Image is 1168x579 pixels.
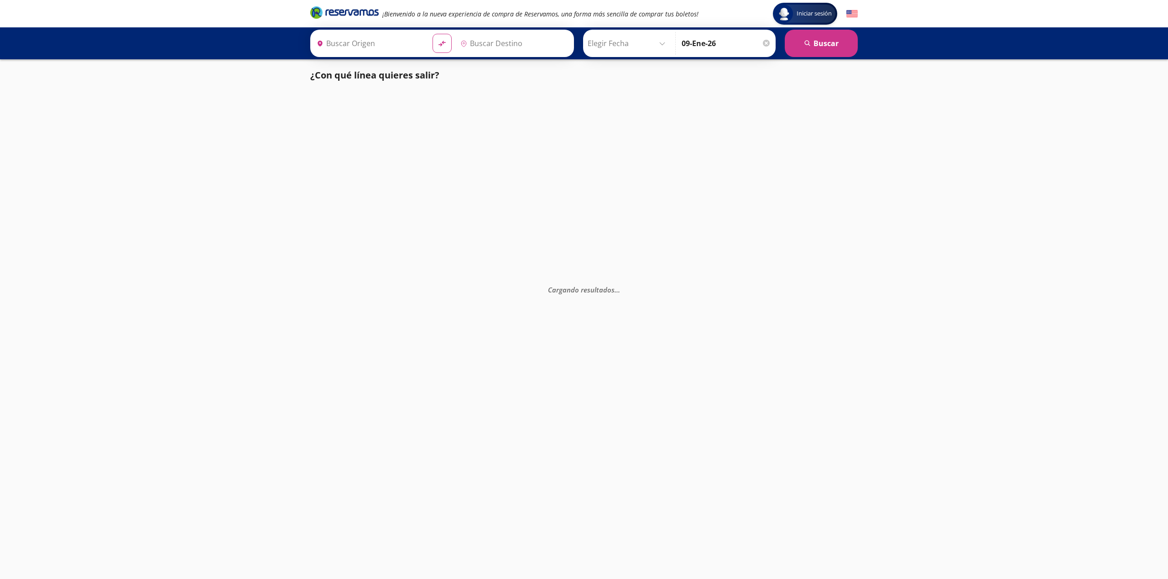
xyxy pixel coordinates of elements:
[548,285,620,294] em: Cargando resultados
[310,5,379,22] a: Brand Logo
[785,30,858,57] button: Buscar
[615,285,616,294] span: .
[310,68,439,82] p: ¿Con qué línea quieres salir?
[457,32,569,55] input: Buscar Destino
[616,285,618,294] span: .
[382,10,699,18] em: ¡Bienvenido a la nueva experiencia de compra de Reservamos, una forma más sencilla de comprar tus...
[310,5,379,19] i: Brand Logo
[588,32,669,55] input: Elegir Fecha
[313,32,425,55] input: Buscar Origen
[618,285,620,294] span: .
[682,32,771,55] input: Opcional
[846,8,858,20] button: English
[793,9,835,18] span: Iniciar sesión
